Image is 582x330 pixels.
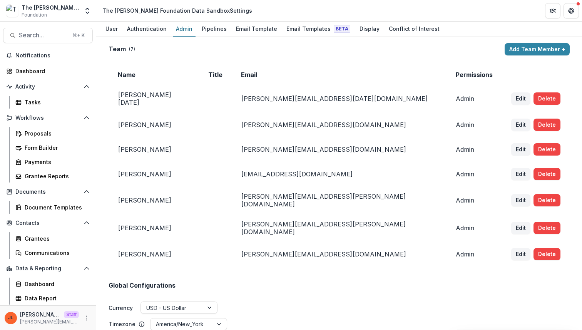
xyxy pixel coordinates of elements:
td: [PERSON_NAME][EMAIL_ADDRESS][PERSON_NAME][DOMAIN_NAME] [232,186,447,214]
button: Edit [511,194,530,206]
a: Grantees [12,232,93,245]
a: Dashboard [12,278,93,290]
button: Delete [533,248,560,260]
div: Display [356,23,383,34]
td: Admin [447,214,502,242]
nav: breadcrumb [99,5,255,16]
td: [PERSON_NAME] [109,137,199,162]
td: Admin [447,137,502,162]
div: Tasks [25,98,87,106]
button: Edit [511,248,530,260]
h2: Team [109,45,126,53]
div: The [PERSON_NAME] Foundation Data Sandbox [22,3,79,12]
button: Delete [533,92,560,105]
button: Delete [533,222,560,234]
a: Form Builder [12,141,93,154]
a: User [102,22,121,37]
span: Data & Reporting [15,265,80,272]
button: Edit [511,222,530,234]
div: Proposals [25,129,87,137]
a: Grantee Reports [12,170,93,183]
p: [PERSON_NAME] [20,310,61,318]
td: [PERSON_NAME][EMAIL_ADDRESS][DOMAIN_NAME] [232,112,447,137]
td: [PERSON_NAME] [109,162,199,186]
span: Notifications [15,52,90,59]
p: ( 7 ) [129,46,135,53]
td: [PERSON_NAME] [109,112,199,137]
div: Grantees [25,235,87,243]
button: Edit [511,92,530,105]
td: [PERSON_NAME][EMAIL_ADDRESS][DOMAIN_NAME] [232,242,447,266]
td: [PERSON_NAME] [109,242,199,266]
button: Open Data & Reporting [3,262,93,275]
div: Authentication [124,23,170,34]
a: Tasks [12,96,93,109]
td: Email [232,65,447,85]
div: The [PERSON_NAME] Foundation Data Sandbox Settings [102,7,252,15]
button: Open Activity [3,80,93,93]
p: [PERSON_NAME][EMAIL_ADDRESS][DOMAIN_NAME] [20,318,79,325]
div: User [102,23,121,34]
a: Payments [12,156,93,168]
div: Dashboard [25,280,87,288]
div: Document Templates [25,203,87,211]
a: Authentication [124,22,170,37]
p: Timezone [109,320,135,328]
div: Dashboard [15,67,87,75]
div: Payments [25,158,87,166]
a: Document Templates [12,201,93,214]
a: Pipelines [199,22,230,37]
span: Search... [19,32,68,39]
a: Proposals [12,127,93,140]
a: Email Templates Beta [283,22,353,37]
div: Email Template [233,23,280,34]
div: Admin [173,23,196,34]
button: More [82,313,91,323]
span: Activity [15,84,80,90]
span: Documents [15,189,80,195]
td: Permissions [447,65,502,85]
button: Open entity switcher [82,3,93,18]
td: [PERSON_NAME][EMAIL_ADDRESS][PERSON_NAME][DOMAIN_NAME] [232,214,447,242]
td: [PERSON_NAME][DATE] [109,85,199,112]
button: Delete [533,168,560,180]
td: Name [109,65,199,85]
td: Admin [447,85,502,112]
button: Search... [3,28,93,43]
a: Display [356,22,383,37]
span: Beta [334,25,350,33]
td: Title [199,65,232,85]
button: Edit [511,119,530,131]
a: Communications [12,246,93,259]
p: Staff [64,311,79,318]
h2: Global Configurations [109,282,176,289]
button: Open Workflows [3,112,93,124]
td: Admin [447,186,502,214]
td: Admin [447,112,502,137]
div: Email Templates [283,23,353,34]
td: [EMAIL_ADDRESS][DOMAIN_NAME] [232,162,447,186]
button: Delete [533,143,560,156]
div: Communications [25,249,87,257]
button: Partners [545,3,560,18]
a: Email Template [233,22,280,37]
div: Jeanne Locker [8,315,13,320]
td: Admin [447,162,502,186]
button: Get Help [564,3,579,18]
td: [PERSON_NAME][EMAIL_ADDRESS][DOMAIN_NAME] [232,137,447,162]
button: Open Contacts [3,217,93,229]
div: ⌘ + K [71,31,86,40]
div: Pipelines [199,23,230,34]
div: Conflict of Interest [386,23,443,34]
button: Edit [511,143,530,156]
img: The Frist Foundation Data Sandbox [6,5,18,17]
div: Grantee Reports [25,172,87,180]
td: [PERSON_NAME][EMAIL_ADDRESS][DATE][DOMAIN_NAME] [232,85,447,112]
button: Edit [511,168,530,180]
a: Conflict of Interest [386,22,443,37]
a: Dashboard [3,65,93,77]
button: Delete [533,119,560,131]
button: Open Documents [3,186,93,198]
button: Delete [533,194,560,206]
td: [PERSON_NAME] [109,186,199,214]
